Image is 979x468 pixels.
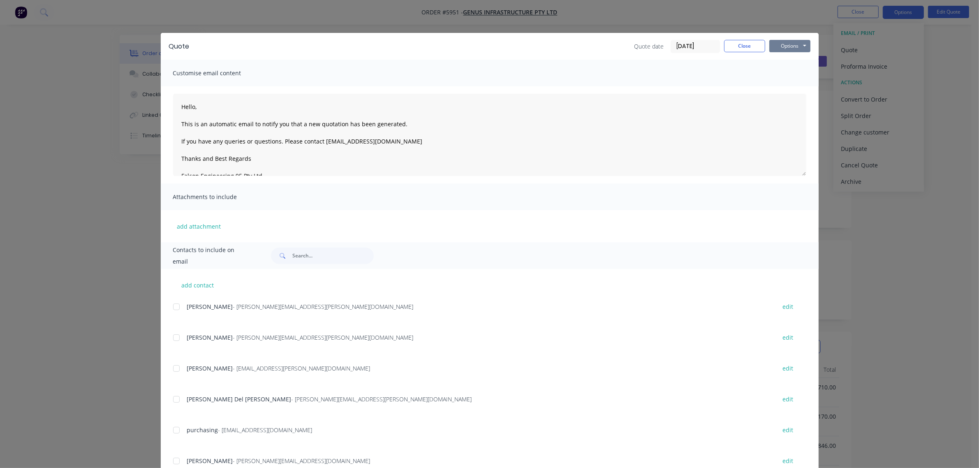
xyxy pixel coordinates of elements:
button: Options [769,40,810,52]
span: purchasing [187,426,218,434]
button: edit [778,455,798,466]
span: Customise email content [173,67,264,79]
button: edit [778,363,798,374]
button: add attachment [173,220,225,232]
span: [PERSON_NAME] [187,457,233,465]
button: add contact [173,279,222,291]
span: - [PERSON_NAME][EMAIL_ADDRESS][PERSON_NAME][DOMAIN_NAME] [292,395,472,403]
span: - [EMAIL_ADDRESS][PERSON_NAME][DOMAIN_NAME] [233,364,370,372]
span: Attachments to include [173,191,264,203]
span: - [EMAIL_ADDRESS][DOMAIN_NAME] [218,426,312,434]
div: Quote [169,42,190,51]
span: Quote date [634,42,664,51]
span: [PERSON_NAME] [187,364,233,372]
button: edit [778,332,798,343]
span: Contacts to include on email [173,244,251,267]
input: Search... [292,248,374,264]
button: edit [778,424,798,436]
span: [PERSON_NAME] Del [PERSON_NAME] [187,395,292,403]
span: [PERSON_NAME] [187,303,233,310]
span: - [PERSON_NAME][EMAIL_ADDRESS][PERSON_NAME][DOMAIN_NAME] [233,334,414,341]
button: edit [778,301,798,312]
span: - [PERSON_NAME][EMAIL_ADDRESS][DOMAIN_NAME] [233,457,370,465]
span: [PERSON_NAME] [187,334,233,341]
textarea: Hello, This is an automatic email to notify you that a new quotation has been generated. If you h... [173,94,806,176]
button: Close [724,40,765,52]
button: edit [778,394,798,405]
span: - [PERSON_NAME][EMAIL_ADDRESS][PERSON_NAME][DOMAIN_NAME] [233,303,414,310]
